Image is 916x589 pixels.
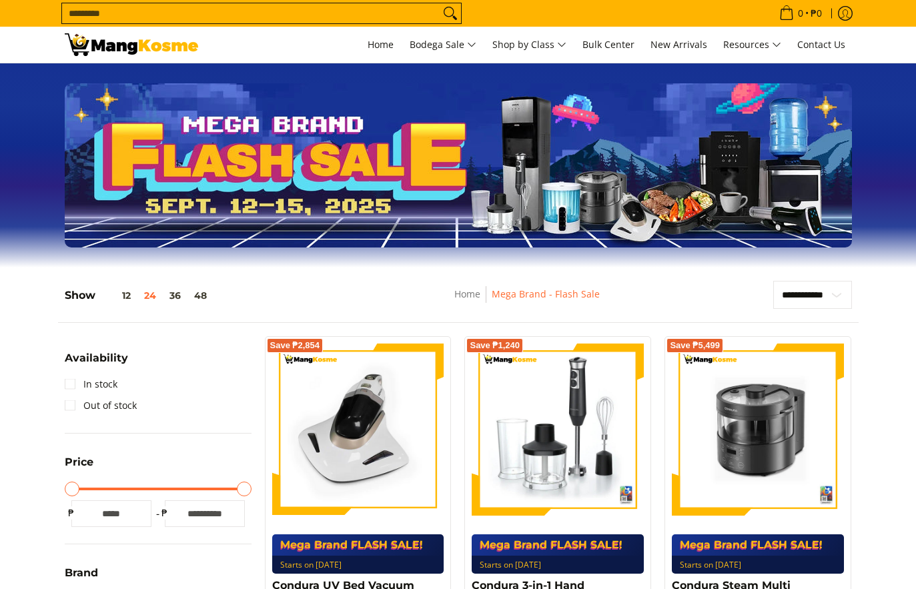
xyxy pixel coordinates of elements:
span: New Arrivals [650,38,707,51]
span: ₱ [158,506,171,520]
button: 12 [95,290,137,301]
a: Contact Us [791,27,852,63]
span: Brand [65,568,98,578]
img: Condura Steam Multi Cooker (Class A) [672,344,844,516]
button: 36 [163,290,187,301]
a: Home [361,27,400,63]
span: Contact Us [797,38,845,51]
span: ₱ [65,506,78,520]
img: MANG KOSME MEGA BRAND FLASH SALE: September 12-15, 2025 l Mang Kosme [65,33,198,56]
button: Search [440,3,461,23]
nav: Breadcrumbs [358,286,697,316]
span: • [775,6,826,21]
h5: Show [65,289,213,302]
span: Availability [65,353,128,364]
button: 48 [187,290,213,301]
img: condura-hand-blender-front-full-what's-in-the-box-view-mang-kosme [472,344,644,516]
span: Save ₱5,499 [670,342,720,350]
span: Resources [723,37,781,53]
span: Bulk Center [582,38,634,51]
nav: Main Menu [211,27,852,63]
summary: Open [65,457,93,478]
a: Home [454,287,480,300]
a: New Arrivals [644,27,714,63]
a: Shop by Class [486,27,573,63]
a: Bodega Sale [403,27,483,63]
img: Condura UV Bed Vacuum Cleaner (Class A) [272,344,444,516]
summary: Open [65,353,128,374]
a: In stock [65,374,117,395]
button: 24 [137,290,163,301]
span: Home [368,38,394,51]
summary: Open [65,568,98,588]
a: Resources [717,27,788,63]
span: Shop by Class [492,37,566,53]
span: Save ₱1,240 [470,342,520,350]
span: ₱0 [809,9,824,18]
span: Bodega Sale [410,37,476,53]
a: Out of stock [65,395,137,416]
a: Bulk Center [576,27,641,63]
span: Save ₱2,854 [270,342,320,350]
a: Mega Brand - Flash Sale [492,287,600,300]
span: Price [65,457,93,468]
span: 0 [796,9,805,18]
